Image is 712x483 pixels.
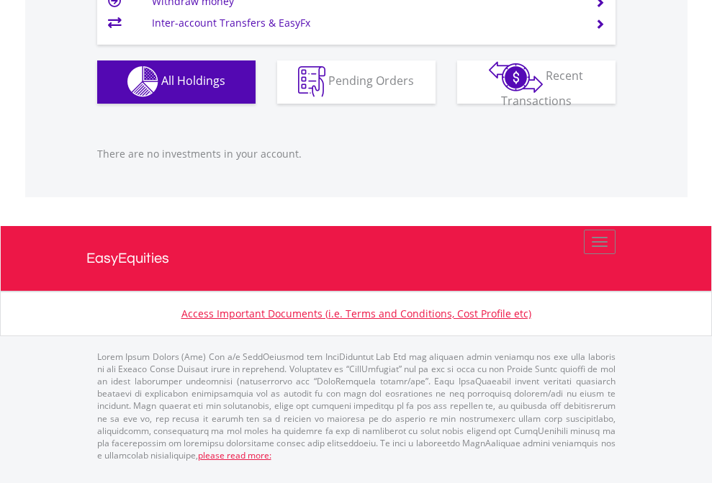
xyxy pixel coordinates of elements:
a: EasyEquities [86,226,626,291]
a: please read more: [198,449,271,461]
td: Inter-account Transfers & EasyFx [152,12,577,34]
a: Access Important Documents (i.e. Terms and Conditions, Cost Profile etc) [181,307,531,320]
span: Pending Orders [328,73,414,89]
button: Pending Orders [277,60,436,104]
span: Recent Transactions [501,68,584,109]
img: pending_instructions-wht.png [298,66,325,97]
img: transactions-zar-wht.png [489,61,543,93]
p: Lorem Ipsum Dolors (Ame) Con a/e SeddOeiusmod tem InciDiduntut Lab Etd mag aliquaen admin veniamq... [97,351,616,461]
img: holdings-wht.png [127,66,158,97]
span: All Holdings [161,73,225,89]
button: Recent Transactions [457,60,616,104]
p: There are no investments in your account. [97,147,616,161]
button: All Holdings [97,60,256,104]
